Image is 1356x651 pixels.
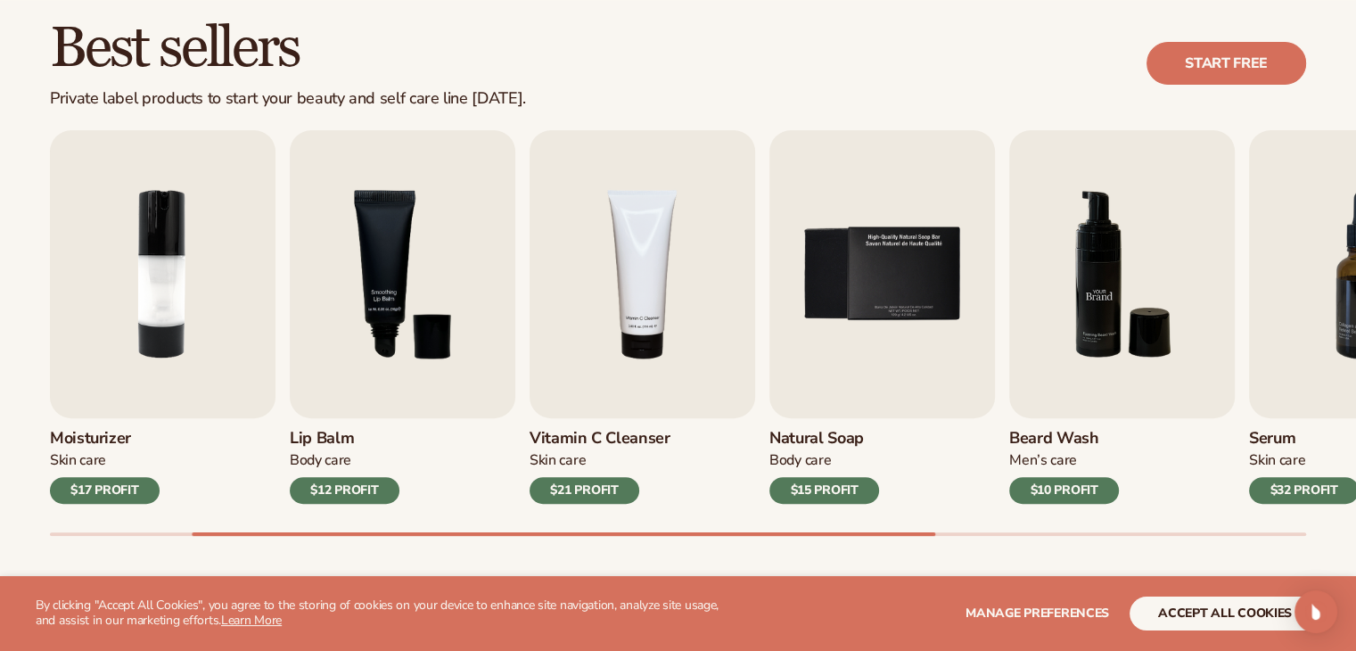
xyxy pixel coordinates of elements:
a: Start free [1146,42,1306,85]
button: accept all cookies [1130,597,1320,630]
h3: Natural Soap [769,429,879,449]
h3: Beard Wash [1009,429,1119,449]
a: 5 / 9 [769,130,995,504]
div: Skin Care [530,451,670,470]
div: $12 PROFIT [290,477,399,504]
h3: Lip Balm [290,429,399,449]
a: Learn More [221,612,282,629]
a: 2 / 9 [50,130,275,504]
a: 6 / 9 [1009,130,1235,504]
div: Men’s Care [1009,451,1119,470]
img: Shopify Image 10 [1009,130,1235,418]
h2: Best sellers [50,19,526,78]
div: $10 PROFIT [1009,477,1119,504]
div: Open Intercom Messenger [1294,590,1337,633]
h3: Vitamin C Cleanser [530,429,670,449]
span: Manage preferences [966,605,1109,622]
h3: Moisturizer [50,429,160,449]
div: $17 PROFIT [50,477,160,504]
div: $21 PROFIT [530,477,639,504]
div: Body Care [769,451,879,470]
p: By clicking "Accept All Cookies", you agree to the storing of cookies on your device to enhance s... [36,598,739,629]
button: Manage preferences [966,597,1109,630]
div: $15 PROFIT [769,477,879,504]
a: 3 / 9 [290,130,515,504]
div: Body Care [290,451,399,470]
div: Private label products to start your beauty and self care line [DATE]. [50,89,526,109]
div: Skin Care [50,451,160,470]
a: 4 / 9 [530,130,755,504]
